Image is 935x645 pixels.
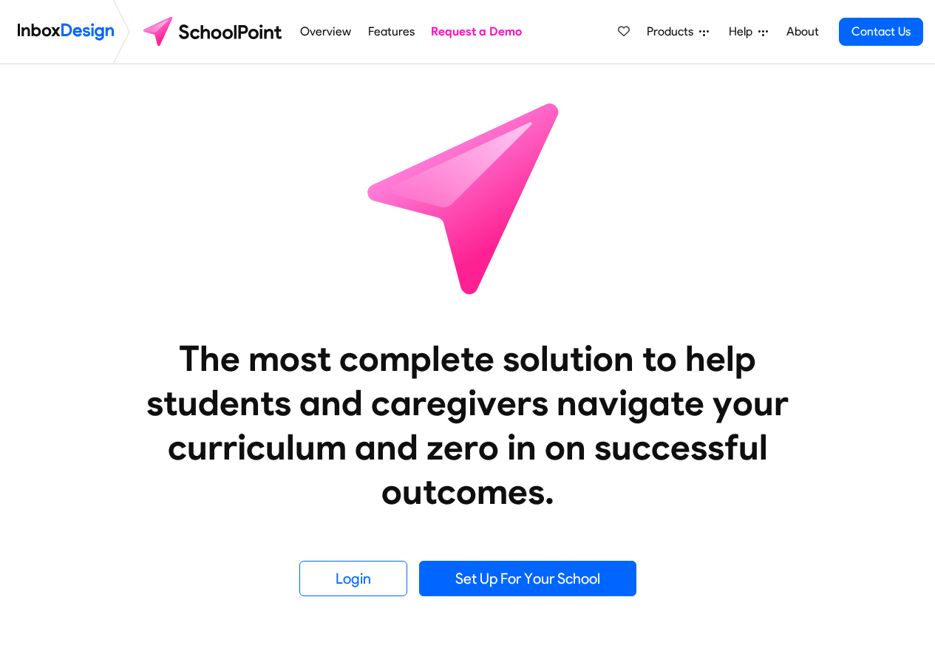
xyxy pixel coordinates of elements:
[296,17,356,47] a: Overview
[136,14,292,50] img: schoolpoint logo
[641,17,715,47] a: Products
[299,561,407,596] a: Login
[419,561,636,596] a: Set Up For Your School
[117,336,819,513] heading: The most complete solution to help students and caregivers navigate your curriculum and zero in o...
[364,17,418,47] a: Features
[729,23,758,41] span: Help
[335,64,601,330] img: icon_schoolpoint.svg
[723,17,774,47] a: Help
[427,17,526,47] a: Request a Demo
[839,18,923,46] a: Contact Us
[647,23,699,41] span: Products
[782,17,823,47] a: About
